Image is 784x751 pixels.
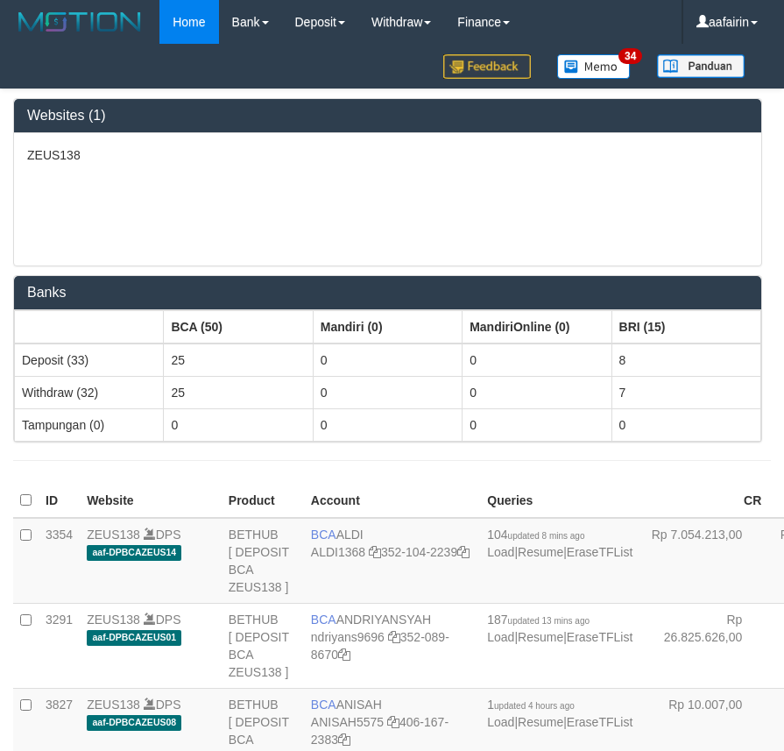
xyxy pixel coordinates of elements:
[87,528,140,542] a: ZEUS138
[487,715,514,729] a: Load
[222,518,304,604] td: BETHUB [ DEPOSIT BCA ZEUS138 ]
[487,630,514,644] a: Load
[369,545,381,559] a: Copy ALDI1368 to clipboard
[494,701,575,711] span: updated 4 hours ago
[567,630,632,644] a: EraseTFList
[304,518,480,604] td: ALDI 352-104-2239
[87,698,140,712] a: ZEUS138
[311,613,336,627] span: BCA
[518,630,563,644] a: Resume
[15,344,164,377] td: Deposit (33)
[463,408,611,441] td: 0
[304,603,480,688] td: ANDRIYANSYAH 352-089-8670
[164,344,313,377] td: 25
[87,715,181,730] span: aaf-DPBCAZEUS08
[457,545,470,559] a: Copy 3521042239 to clipboard
[87,630,181,645] span: aaf-DPBCAZEUS01
[27,146,748,164] p: ZEUS138
[39,484,80,518] th: ID
[611,376,760,408] td: 7
[27,108,748,124] h3: Websites (1)
[80,603,222,688] td: DPS
[544,44,644,89] a: 34
[39,603,80,688] td: 3291
[313,376,462,408] td: 0
[639,484,768,518] th: CR
[480,484,639,518] th: Queries
[222,603,304,688] td: BETHUB [ DEPOSIT BCA ZEUS138 ]
[611,310,760,344] th: Group: activate to sort column ascending
[27,285,748,301] h3: Banks
[611,344,760,377] td: 8
[518,715,563,729] a: Resume
[15,310,164,344] th: Group: activate to sort column ascending
[338,733,350,747] a: Copy 4061672383 to clipboard
[463,310,611,344] th: Group: activate to sort column ascending
[87,545,181,560] span: aaf-DPBCAZEUS14
[80,484,222,518] th: Website
[311,545,365,559] a: ALDI1368
[567,715,632,729] a: EraseTFList
[39,518,80,604] td: 3354
[639,518,768,604] td: Rp 7.054.213,00
[487,613,632,644] span: | |
[487,613,590,627] span: 187
[80,518,222,604] td: DPS
[304,484,480,518] th: Account
[557,54,631,79] img: Button%20Memo.svg
[518,545,563,559] a: Resume
[87,613,140,627] a: ZEUS138
[387,715,399,729] a: Copy ANISAH5575 to clipboard
[657,54,745,78] img: panduan.png
[487,528,632,559] span: | |
[388,630,400,644] a: Copy ndriyans9696 to clipboard
[487,528,584,542] span: 104
[164,310,313,344] th: Group: activate to sort column ascending
[567,545,632,559] a: EraseTFList
[222,484,304,518] th: Product
[443,54,531,79] img: Feedback.jpg
[338,648,350,662] a: Copy 3520898670 to clipboard
[164,408,313,441] td: 0
[311,528,336,542] span: BCA
[311,630,385,644] a: ndriyans9696
[508,616,590,626] span: updated 13 mins ago
[313,310,462,344] th: Group: activate to sort column ascending
[487,545,514,559] a: Load
[15,408,164,441] td: Tampungan (0)
[508,531,585,541] span: updated 8 mins ago
[463,376,611,408] td: 0
[313,408,462,441] td: 0
[15,376,164,408] td: Withdraw (32)
[463,344,611,377] td: 0
[611,408,760,441] td: 0
[487,698,575,712] span: 1
[487,698,632,729] span: | |
[164,376,313,408] td: 25
[13,9,146,35] img: MOTION_logo.png
[639,603,768,688] td: Rp 26.825.626,00
[313,344,462,377] td: 0
[311,715,384,729] a: ANISAH5575
[618,48,642,64] span: 34
[311,698,336,712] span: BCA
